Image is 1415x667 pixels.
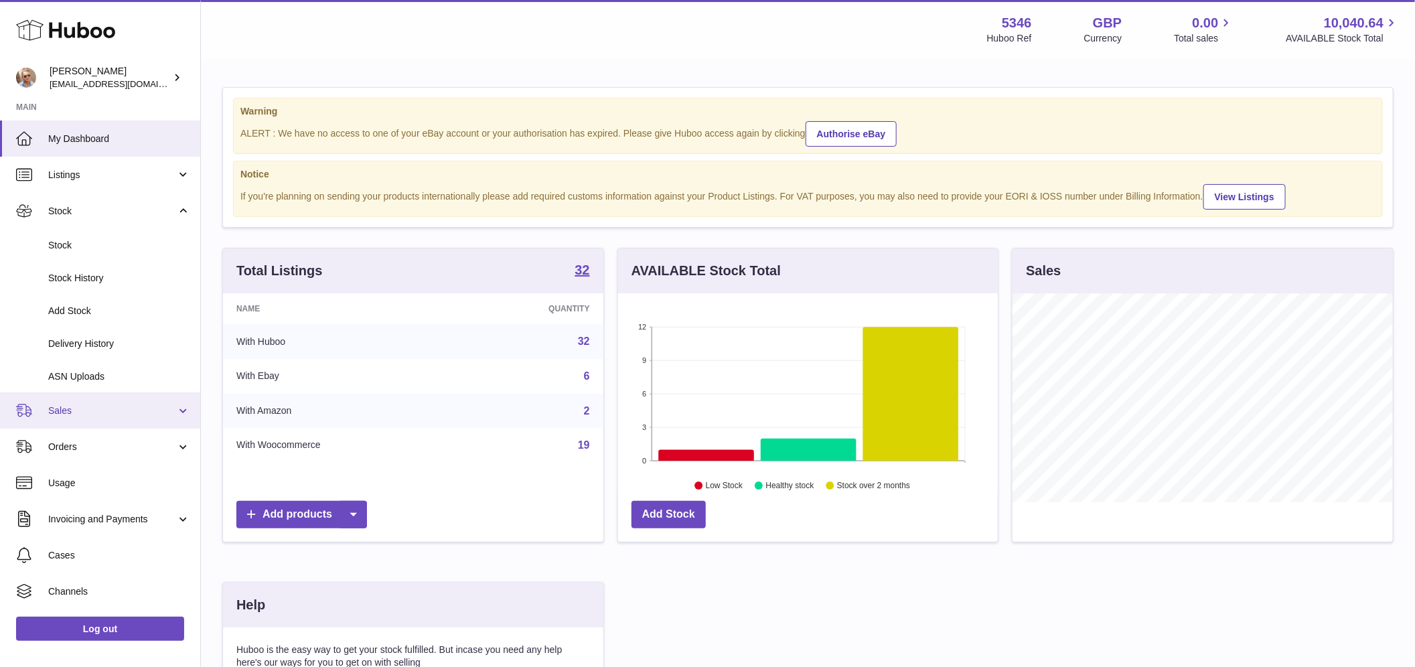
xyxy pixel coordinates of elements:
h3: Sales [1026,262,1061,280]
text: Healthy stock [765,481,814,491]
h3: AVAILABLE Stock Total [631,262,781,280]
span: AVAILABLE Stock Total [1286,32,1399,45]
th: Name [223,293,459,324]
strong: Notice [240,168,1375,181]
span: My Dashboard [48,133,190,145]
text: 9 [642,356,646,364]
strong: Warning [240,105,1375,118]
strong: 5346 [1002,14,1032,32]
div: Huboo Ref [987,32,1032,45]
span: Cases [48,549,190,562]
strong: 32 [575,263,589,277]
div: [PERSON_NAME] [50,65,170,90]
span: Usage [48,477,190,490]
h3: Help [236,596,265,614]
a: 0.00 Total sales [1174,14,1234,45]
h3: Total Listings [236,262,323,280]
text: 0 [642,457,646,465]
a: Add products [236,501,367,528]
a: 32 [578,336,590,347]
div: Currency [1084,32,1122,45]
a: Log out [16,617,184,641]
span: Listings [48,169,176,181]
td: With Ebay [223,359,459,394]
span: 0.00 [1193,14,1219,32]
div: If you're planning on sending your products internationally please add required customs informati... [240,182,1375,210]
span: Orders [48,441,176,453]
span: 10,040.64 [1324,14,1384,32]
span: Channels [48,585,190,598]
text: 6 [642,390,646,398]
span: Stock History [48,272,190,285]
a: 32 [575,263,589,279]
a: 19 [578,439,590,451]
a: 2 [584,405,590,417]
span: Total sales [1174,32,1234,45]
a: Authorise eBay [806,121,897,147]
text: Stock over 2 months [837,481,910,491]
span: [EMAIL_ADDRESS][DOMAIN_NAME] [50,78,197,89]
span: Sales [48,404,176,417]
td: With Huboo [223,324,459,359]
span: Stock [48,205,176,218]
img: support@radoneltd.co.uk [16,68,36,88]
div: ALERT : We have no access to one of your eBay account or your authorisation has expired. Please g... [240,119,1375,147]
a: Add Stock [631,501,706,528]
strong: GBP [1093,14,1122,32]
text: Low Stock [706,481,743,491]
a: View Listings [1203,184,1286,210]
a: 6 [584,370,590,382]
th: Quantity [459,293,603,324]
a: 10,040.64 AVAILABLE Stock Total [1286,14,1399,45]
text: 12 [638,323,646,331]
text: 3 [642,423,646,431]
td: With Amazon [223,394,459,429]
td: With Woocommerce [223,428,459,463]
span: Delivery History [48,338,190,350]
span: Add Stock [48,305,190,317]
span: Invoicing and Payments [48,513,176,526]
span: Stock [48,239,190,252]
span: ASN Uploads [48,370,190,383]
